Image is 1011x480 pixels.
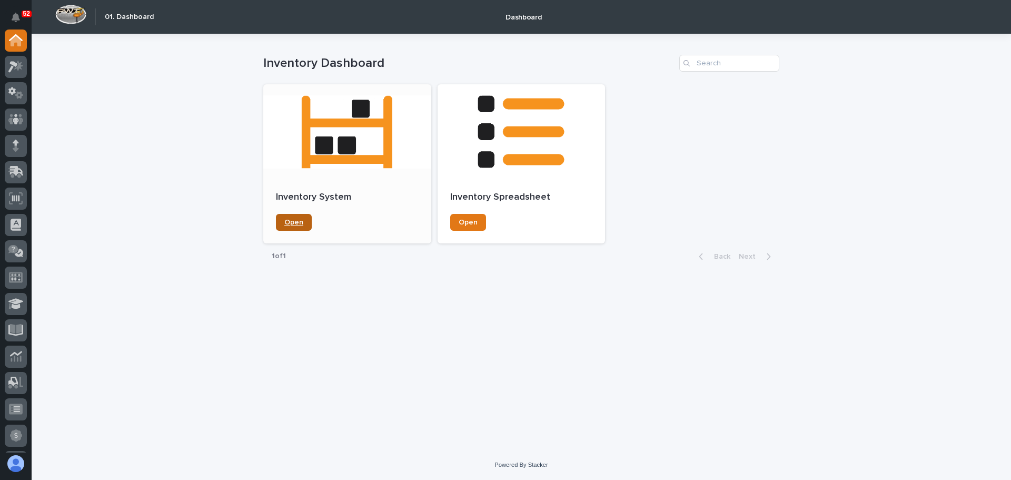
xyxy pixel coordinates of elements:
[263,84,431,243] a: Inventory SystemOpen
[438,84,606,243] a: Inventory SpreadsheetOpen
[105,13,154,22] h2: 01. Dashboard
[5,6,27,28] button: Notifications
[735,252,779,261] button: Next
[494,462,548,468] a: Powered By Stacker
[263,243,294,269] p: 1 of 1
[276,192,419,203] p: Inventory System
[739,253,762,260] span: Next
[5,453,27,475] button: users-avatar
[708,253,730,260] span: Back
[690,252,735,261] button: Back
[284,219,303,226] span: Open
[55,5,86,24] img: Workspace Logo
[459,219,478,226] span: Open
[13,13,27,30] div: Notifications52
[23,10,30,17] p: 52
[450,192,593,203] p: Inventory Spreadsheet
[679,55,779,72] input: Search
[450,214,486,231] a: Open
[276,214,312,231] a: Open
[263,56,675,71] h1: Inventory Dashboard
